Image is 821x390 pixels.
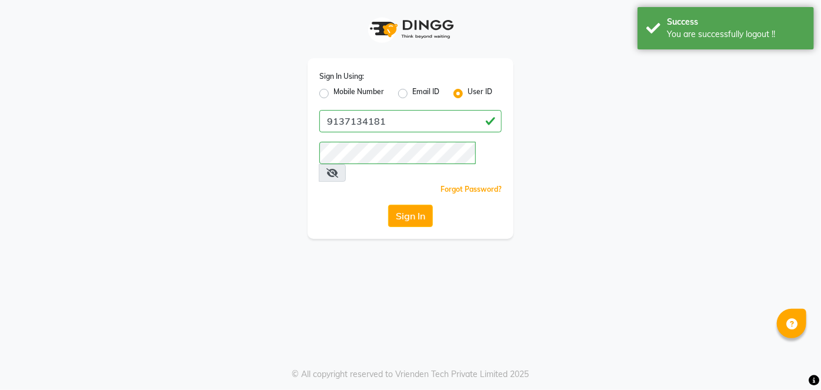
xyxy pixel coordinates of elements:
div: Success [667,16,805,28]
label: Mobile Number [333,86,384,101]
button: Sign In [388,205,433,227]
a: Forgot Password? [440,185,502,194]
div: You are successfully logout !! [667,28,805,41]
label: User ID [468,86,492,101]
input: Username [319,142,476,164]
img: logo1.svg [363,12,458,46]
input: Username [319,110,502,132]
label: Sign In Using: [319,71,364,82]
label: Email ID [412,86,439,101]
